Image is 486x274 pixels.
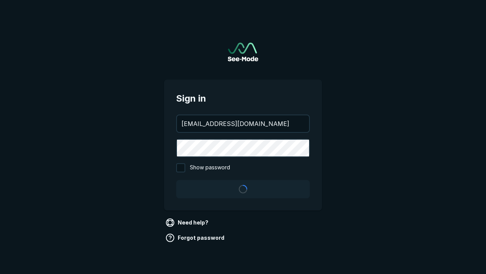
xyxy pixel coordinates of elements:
input: your@email.com [177,115,309,132]
a: Need help? [164,217,211,229]
span: Show password [190,163,230,172]
span: Sign in [176,92,310,105]
a: Go to sign in [228,43,258,61]
img: See-Mode Logo [228,43,258,61]
a: Forgot password [164,232,227,244]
